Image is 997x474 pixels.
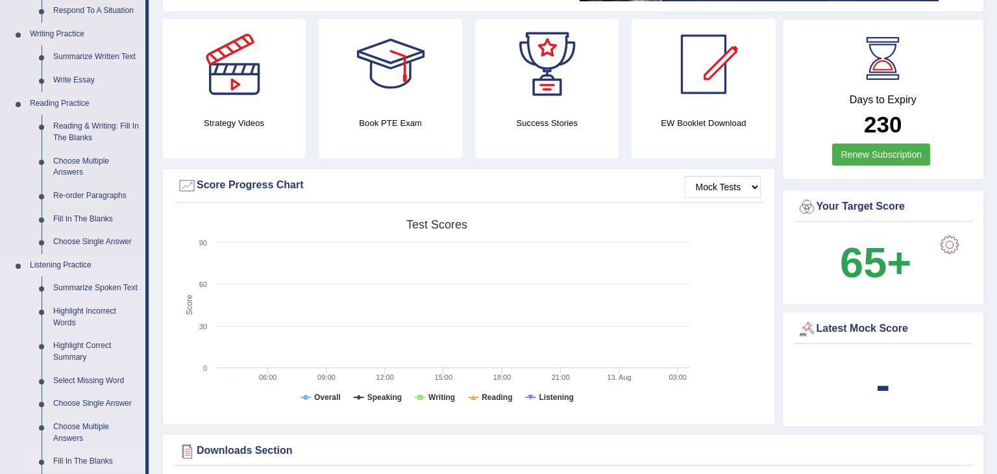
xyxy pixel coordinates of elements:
[406,218,467,231] tspan: Test scores
[177,176,761,195] div: Score Progress Chart
[203,364,207,372] text: 0
[47,300,145,334] a: Highlight Incorrect Words
[47,334,145,369] a: Highlight Correct Summary
[259,373,277,381] text: 06:00
[428,393,455,402] tspan: Writing
[876,361,890,408] b: -
[199,323,207,331] text: 30
[199,239,207,247] text: 90
[24,254,145,277] a: Listening Practice
[199,281,207,288] text: 60
[376,373,394,381] text: 12:00
[840,239,911,286] b: 65+
[47,231,145,254] a: Choose Single Answer
[864,112,902,137] b: 230
[47,115,145,149] a: Reading & Writing: Fill In The Blanks
[314,393,341,402] tspan: Overall
[797,94,970,106] h4: Days to Expiry
[797,197,970,217] div: Your Target Score
[832,143,930,166] a: Renew Subscription
[475,116,619,130] h4: Success Stories
[47,184,145,208] a: Re-order Paragraphs
[632,116,775,130] h4: EW Booklet Download
[177,442,969,461] div: Downloads Section
[367,393,402,402] tspan: Speaking
[47,45,145,69] a: Summarize Written Text
[24,92,145,116] a: Reading Practice
[435,373,453,381] text: 15:00
[319,116,462,130] h4: Book PTE Exam
[493,373,511,381] text: 18:00
[47,277,145,300] a: Summarize Spoken Text
[482,393,512,402] tspan: Reading
[669,373,687,381] text: 03:00
[185,295,194,316] tspan: Score
[47,150,145,184] a: Choose Multiple Answers
[24,23,145,46] a: Writing Practice
[47,369,145,393] a: Select Missing Word
[607,373,631,381] tspan: 13. Aug
[317,373,336,381] text: 09:00
[47,69,145,92] a: Write Essay
[47,416,145,450] a: Choose Multiple Answers
[47,450,145,473] a: Fill In The Blanks
[162,116,306,130] h4: Strategy Videos
[552,373,570,381] text: 21:00
[797,319,970,339] div: Latest Mock Score
[47,208,145,231] a: Fill In The Blanks
[47,392,145,416] a: Choose Single Answer
[539,393,574,402] tspan: Listening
